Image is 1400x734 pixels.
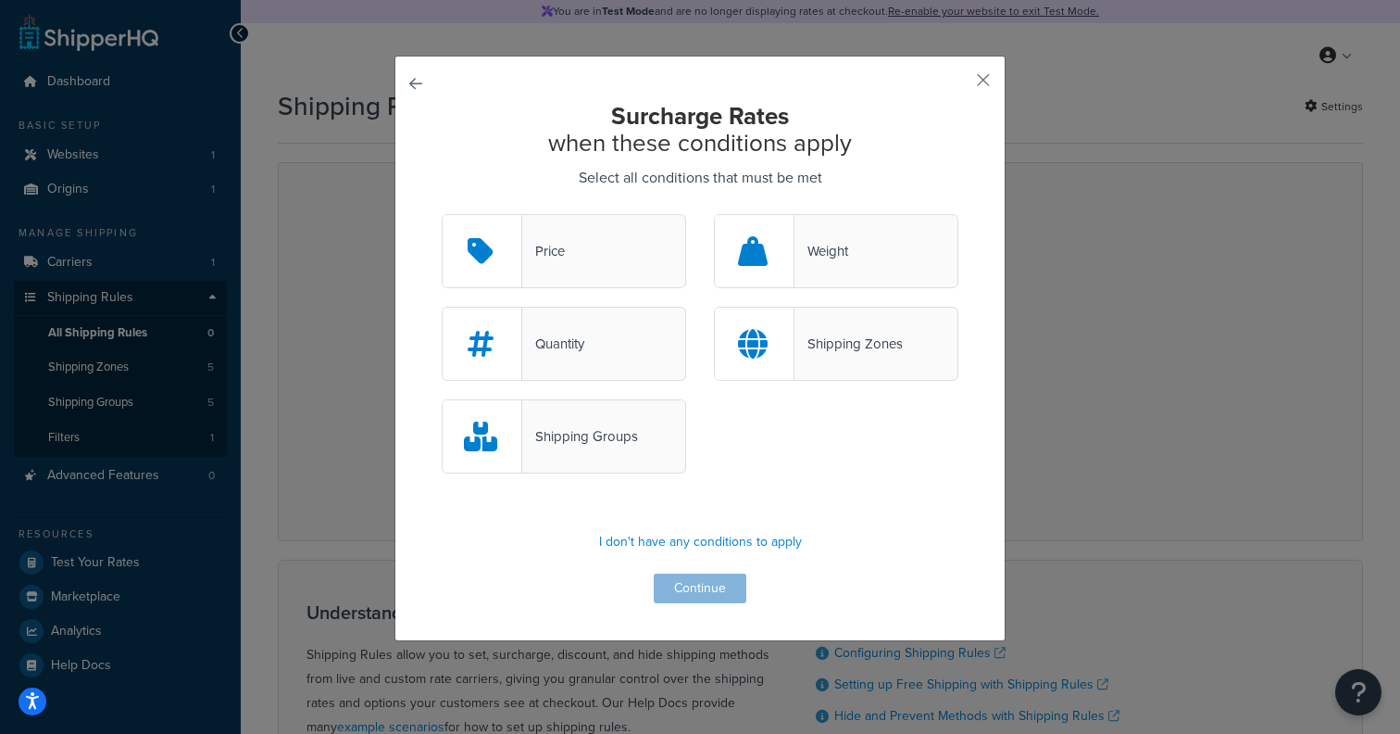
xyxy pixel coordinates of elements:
[442,103,958,156] h2: when these conditions apply
[522,331,584,357] div: Quantity
[794,238,848,264] div: Weight
[522,238,565,264] div: Price
[442,529,958,555] p: I don't have any conditions to apply
[442,165,958,191] p: Select all conditions that must be met
[611,98,789,133] strong: Surcharge Rates
[522,424,638,449] div: Shipping Groups
[794,331,903,357] div: Shipping Zones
